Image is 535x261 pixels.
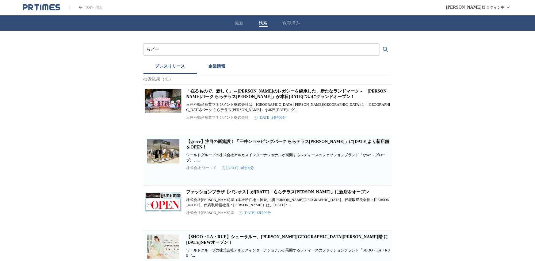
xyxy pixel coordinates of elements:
[197,61,237,74] button: 企業情報
[239,210,271,216] time: [DATE] 13時00分
[254,115,286,120] time: [DATE] 14時00分
[186,197,391,208] p: 株式会社[PERSON_NAME]屋（本社所在地：神奈川県[PERSON_NAME][GEOGRAPHIC_DATA]、代表取締役会長：[PERSON_NAME]、代表取締役社⻑：[PERSON...
[235,20,244,26] button: 最新
[259,20,268,26] button: 検索
[222,165,254,171] time: [DATE] 10時00分
[283,20,300,26] button: 保存済み
[186,102,391,113] p: 三井不動産商業マネジメント株式会社は、[GEOGRAPHIC_DATA][PERSON_NAME][GEOGRAPHIC_DATA]に「[GEOGRAPHIC_DATA]パーク ららテラス[PE...
[186,248,391,258] p: ワールドグループの株式会社アルカスインターナショナルが展開するレディースのファッションブランド「SHOO・LA・RUE（...
[143,61,197,74] button: プレスリリース
[186,190,369,194] a: ファッションプラザ【パシオス】が[DATE]「ららテラス[PERSON_NAME]」に新店をオープン
[186,235,388,245] a: 【SHOO・LA・RUE】シューラルー、[PERSON_NAME][GEOGRAPHIC_DATA][PERSON_NAME]階 に[DATE]NEWオープン！
[446,5,482,10] span: [PERSON_NAME]
[186,139,389,149] a: 【grove】注目の新施設！「三井ショッピングパーク ららテラス[PERSON_NAME]」に[DATE]より新店舗をOPEN！
[186,89,389,99] a: 「在るもので、新しく」～[PERSON_NAME]のレガシーを継承した、新たなランドマーク～「[PERSON_NAME]パーク ららテラス[PERSON_NAME]」が本日[DATE]ついにグラ...
[380,43,392,56] button: 検索する
[145,189,182,214] img: ファッションプラザ【パシオス】が5/31(土)「ららテラス川口」に新店をオープン
[186,210,234,216] p: 株式会社[PERSON_NAME]屋
[186,152,391,163] p: ワールドグループの株式会社アルカスインターナショナルが展開するレディースのファッションブランド「grove（グローブ）」...
[186,115,249,120] p: 三井不動産商業マネジメント株式会社
[69,5,103,10] a: PR TIMESのトップページはこちら
[23,4,60,11] a: PR TIMESのトップページはこちら
[186,165,217,171] p: 株式会社 ワールド
[145,89,182,113] img: 「在るもので、新しく」～川口のレガシーを継承した、新たなランドマーク～「三井ショッピングパーク ららテラス川口」が本日5月31日（土）ついにグランドオープン！
[145,234,182,259] img: 【SHOO・LA・RUE】シューラルー、三井ショッピングパーク ららテラス川口 2階 に5月31日（土）NEWオープン！
[143,74,392,85] p: 検索結果（41）
[145,139,182,164] img: 【grove】注目の新施設！「三井ショッピングパーク ららテラス川口」に５月31日（土）より新店舗をOPEN！
[147,46,376,53] input: プレスリリースおよび企業を検索する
